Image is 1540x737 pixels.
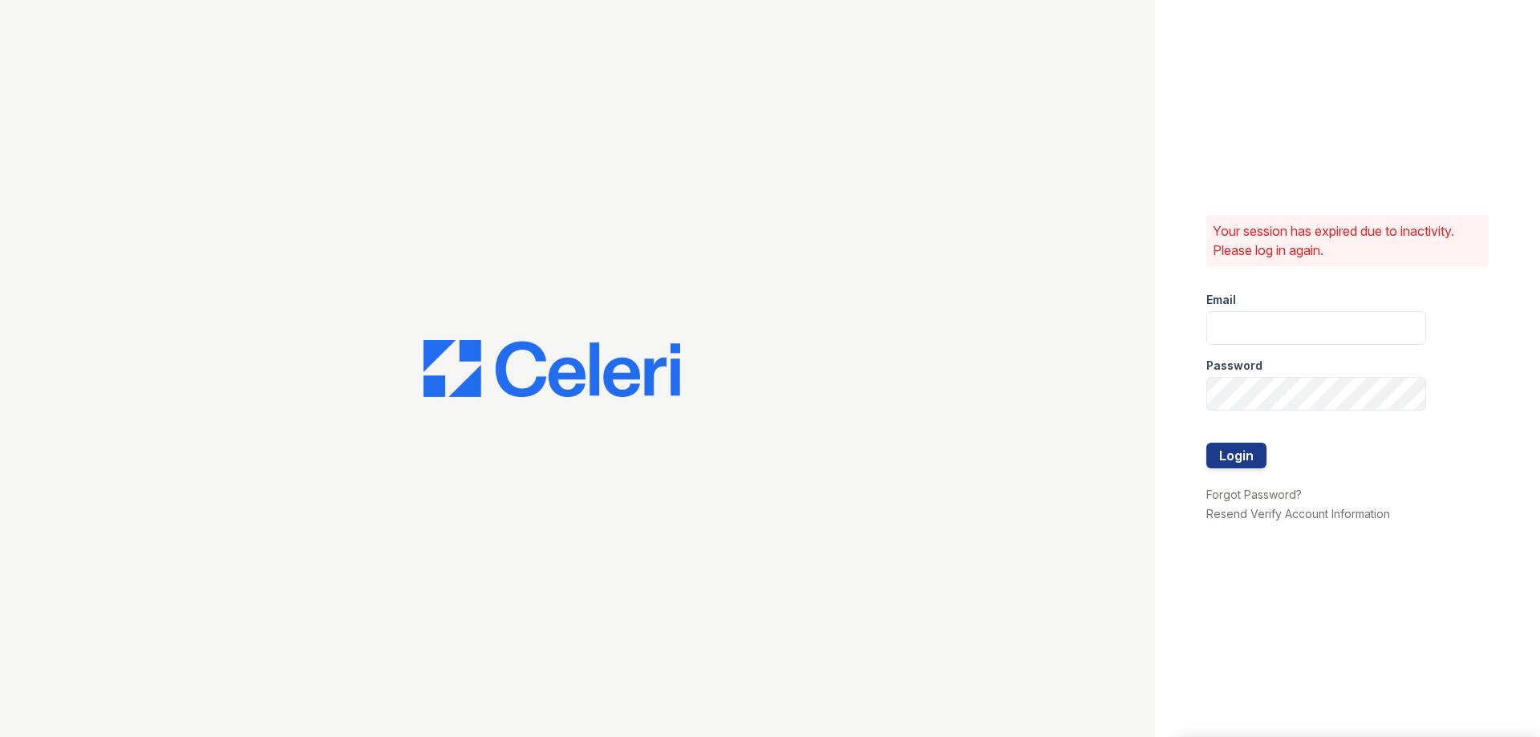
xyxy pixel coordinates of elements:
[423,340,680,398] img: CE_Logo_Blue-a8612792a0a2168367f1c8372b55b34899dd931a85d93a1a3d3e32e68fde9ad4.png
[1206,443,1266,468] button: Login
[1213,221,1482,260] p: Your session has expired due to inactivity. Please log in again.
[1206,507,1390,520] a: Resend Verify Account Information
[1206,292,1236,308] label: Email
[1206,358,1262,374] label: Password
[1206,488,1302,501] a: Forgot Password?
